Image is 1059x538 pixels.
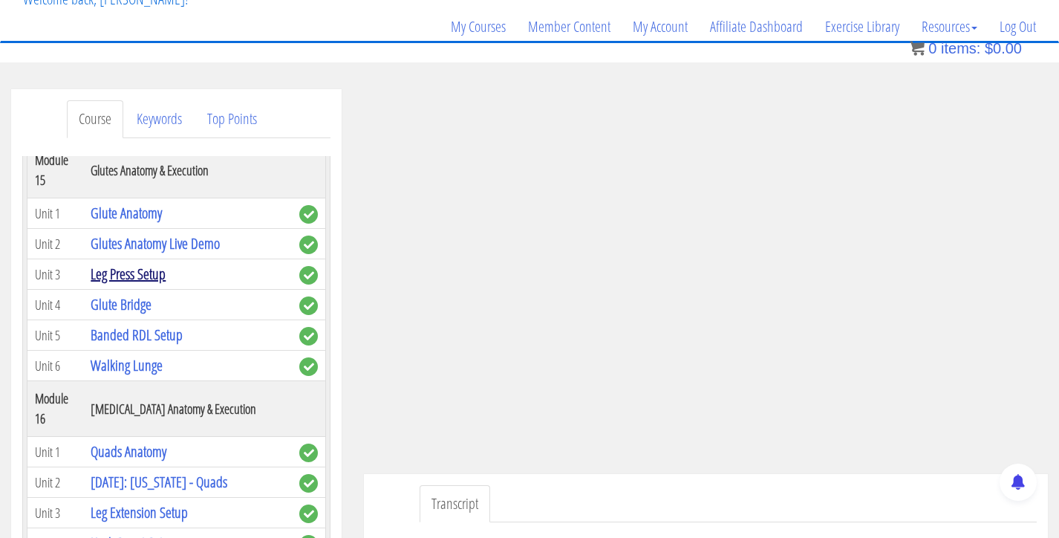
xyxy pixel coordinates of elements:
th: Glutes Anatomy & Execution [83,143,292,198]
span: 0 [928,40,936,56]
a: Glute Anatomy [91,203,162,223]
a: Transcript [420,485,490,523]
th: [MEDICAL_DATA] Anatomy & Execution [83,381,292,437]
a: Banded RDL Setup [91,325,183,345]
bdi: 0.00 [985,40,1022,56]
td: Unit 6 [27,351,84,381]
span: $ [985,40,993,56]
a: Leg Extension Setup [91,502,188,522]
span: complete [299,236,318,254]
span: complete [299,505,318,523]
span: complete [299,266,318,285]
span: complete [299,357,318,376]
a: Keywords [125,100,194,138]
a: Glute Bridge [91,294,151,314]
span: complete [299,474,318,493]
td: Unit 1 [27,198,84,229]
a: 0 items: $0.00 [910,40,1022,56]
span: complete [299,296,318,315]
td: Unit 4 [27,290,84,320]
span: items: [941,40,980,56]
td: Unit 2 [27,229,84,259]
span: complete [299,327,318,346]
span: complete [299,444,318,462]
td: Unit 5 [27,320,84,351]
td: Unit 3 [27,498,84,528]
td: Unit 3 [27,259,84,290]
td: Unit 2 [27,467,84,498]
th: Module 16 [27,381,84,437]
a: Quads Anatomy [91,441,166,461]
a: Glutes Anatomy Live Demo [91,233,220,253]
td: Unit 1 [27,437,84,467]
span: complete [299,205,318,224]
a: Top Points [195,100,269,138]
th: Module 15 [27,143,84,198]
a: [DATE]: [US_STATE] - Quads [91,472,227,492]
a: Leg Press Setup [91,264,166,284]
a: Course [67,100,123,138]
img: icon11.png [910,41,925,56]
a: Walking Lunge [91,355,163,375]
